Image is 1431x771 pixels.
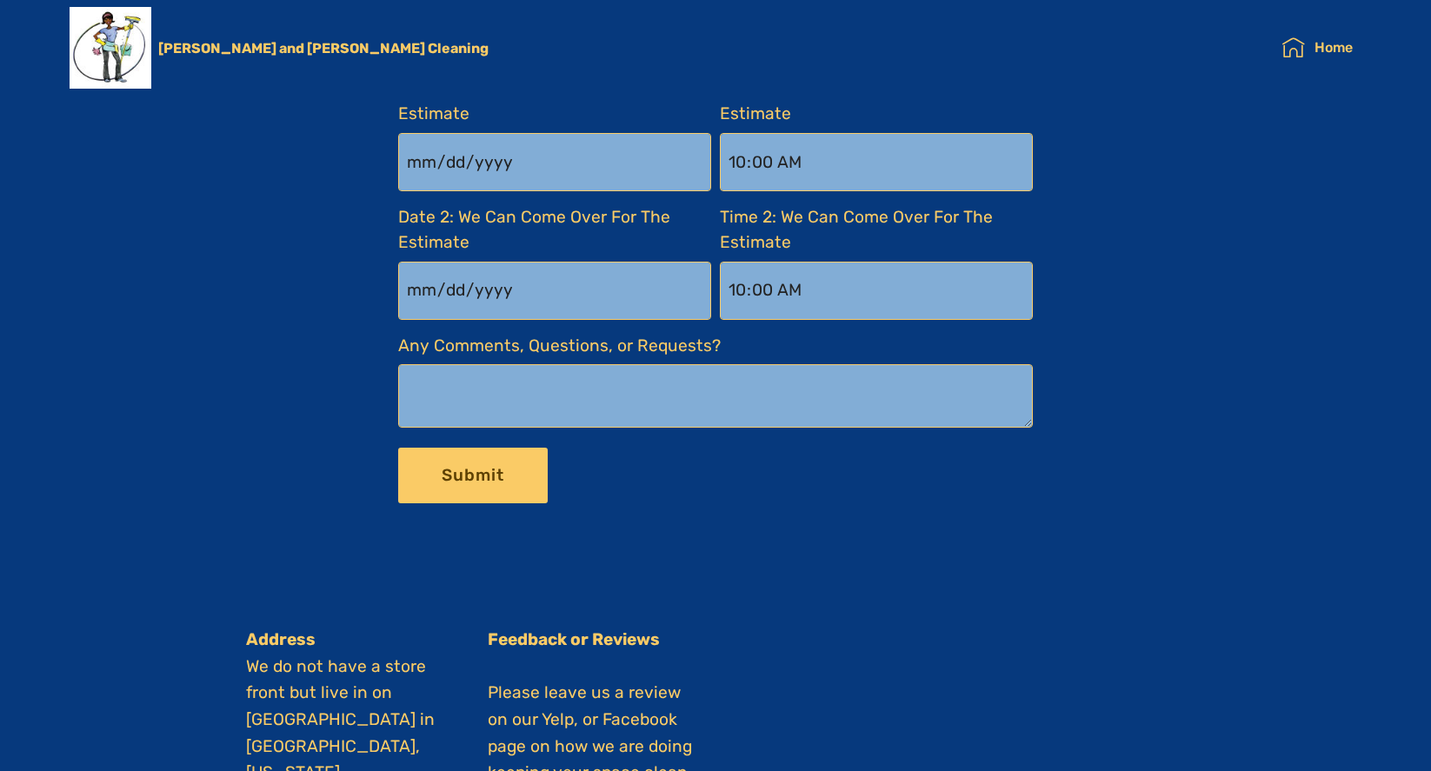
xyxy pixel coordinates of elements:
[70,7,151,89] img: Mobirise
[246,629,316,649] strong: Address
[720,205,1033,256] label: Time 2: We Can Come Over For The Estimate
[488,629,660,649] strong: Feedback or Reviews
[158,40,516,56] a: [PERSON_NAME] and [PERSON_NAME] Cleaning
[1282,31,1352,64] a: Home
[398,76,711,127] label: Date 1: We Can Come Over For The Estimate
[398,205,711,256] label: Date 2: We Can Come Over For The Estimate
[398,334,721,359] label: Any Comments, Questions, or Requests?
[720,76,1033,127] label: Time 1: We Can Come Over For The Estimate
[398,448,548,504] button: Submit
